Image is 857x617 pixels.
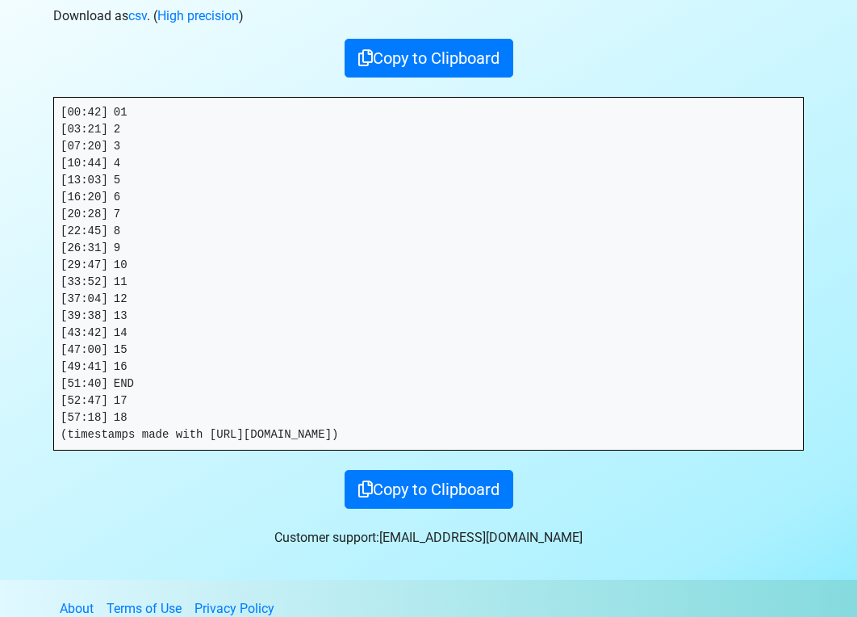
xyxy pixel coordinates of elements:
[53,6,804,26] p: Download as . ( )
[194,601,274,616] a: Privacy Policy
[345,470,513,509] button: Copy to Clipboard
[345,39,513,78] button: Copy to Clipboard
[157,8,239,23] a: High precision
[776,536,838,598] iframe: Drift Widget Chat Controller
[60,601,94,616] a: About
[128,8,147,23] a: csv
[54,98,803,450] pre: [00:42] 01 [03:21] 2 [07:20] 3 [10:44] 4 [13:03] 5 [16:20] 6 [20:28] 7 [22:45] 8 [26:31] 9 [29:47...
[107,601,182,616] a: Terms of Use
